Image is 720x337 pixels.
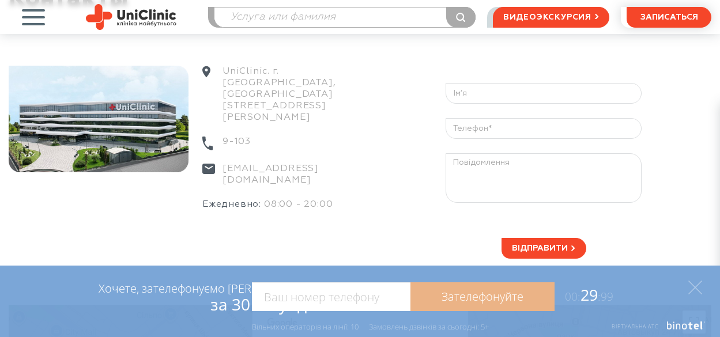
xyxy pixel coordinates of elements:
[86,4,176,30] img: Site
[99,281,314,313] div: Хочете, зателефонуємо [PERSON_NAME]
[410,282,555,311] a: Зателефонуйте
[565,289,580,304] span: 00:
[210,293,314,315] span: за 30 секунд?
[555,284,613,305] span: 29
[503,7,591,27] span: видеоэкскурсия
[202,200,264,209] span: Ежедневно:
[640,13,698,21] span: записаться
[598,289,613,304] span: :99
[214,7,475,27] input: Услуга или фамилия
[512,244,568,252] span: Відправити
[202,199,344,223] div: 08:00 - 20:00
[446,118,642,139] input: Телефон*
[599,321,706,337] a: Віртуальна АТС
[627,7,711,28] button: записаться
[252,282,410,311] input: Ваш номер телефону
[223,136,251,150] a: 9-103
[493,7,609,28] a: видеоэкскурсия
[223,163,344,186] a: [EMAIL_ADDRESS][DOMAIN_NAME]
[252,322,489,331] div: Вільних операторів на лінії: 10 Замовлень дзвінків за сьогодні: 5+
[202,66,344,136] div: UniClinic. г.[GEOGRAPHIC_DATA], [GEOGRAPHIC_DATA] [STREET_ADDRESS][PERSON_NAME]
[446,83,642,104] input: Ім’я
[502,238,586,259] button: Відправити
